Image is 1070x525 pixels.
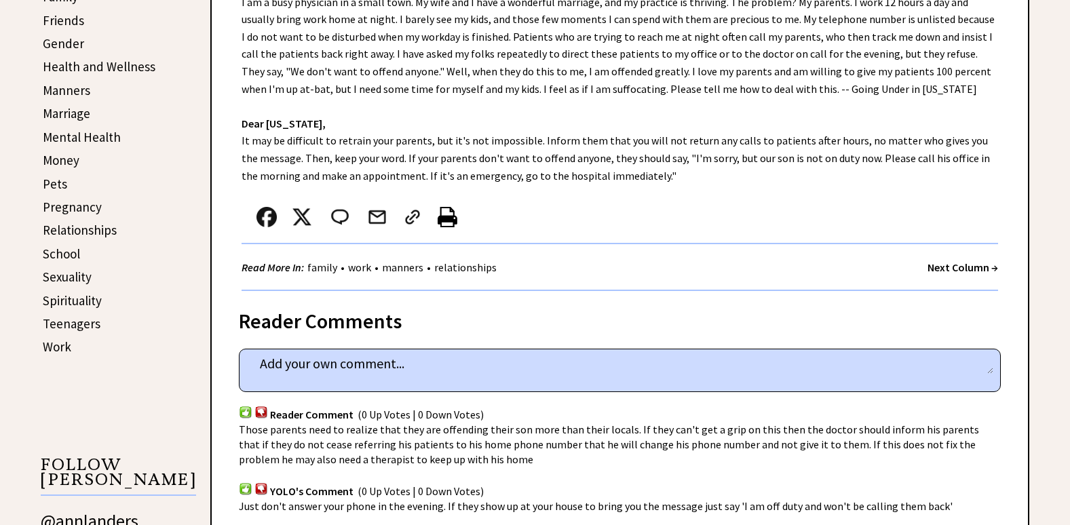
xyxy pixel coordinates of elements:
[43,338,71,355] a: Work
[367,207,387,227] img: mail.png
[43,82,90,98] a: Manners
[43,292,102,309] a: Spirituality
[402,207,423,227] img: link_02.png
[239,482,252,495] img: votup.png
[41,457,196,496] p: FOLLOW [PERSON_NAME]
[242,117,326,130] strong: Dear [US_STATE],
[43,35,84,52] a: Gender
[304,260,341,274] a: family
[43,315,100,332] a: Teenagers
[438,207,457,227] img: printer%20icon.png
[345,260,375,274] a: work
[239,499,953,513] span: Just don't answer your phone in the evening. If they show up at your house to bring you the messa...
[239,307,1001,328] div: Reader Comments
[43,176,67,192] a: Pets
[242,259,500,276] div: • • •
[358,408,484,421] span: (0 Up Votes | 0 Down Votes)
[43,269,92,285] a: Sexuality
[431,260,500,274] a: relationships
[256,207,277,227] img: facebook.png
[254,406,268,419] img: votdown.png
[270,484,354,498] span: YOLO's Comment
[43,199,102,215] a: Pregnancy
[358,484,484,498] span: (0 Up Votes | 0 Down Votes)
[928,260,998,274] a: Next Column →
[239,406,252,419] img: votup.png
[254,482,268,495] img: votdown.png
[292,207,312,227] img: x_small.png
[379,260,427,274] a: manners
[43,129,121,145] a: Mental Health
[43,105,90,121] a: Marriage
[328,207,351,227] img: message_round%202.png
[239,423,979,466] span: Those parents need to realize that they are offending their son more than their locals. If they c...
[43,12,84,28] a: Friends
[242,260,304,274] strong: Read More In:
[43,246,80,262] a: School
[43,58,155,75] a: Health and Wellness
[270,408,354,421] span: Reader Comment
[43,222,117,238] a: Relationships
[43,152,79,168] a: Money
